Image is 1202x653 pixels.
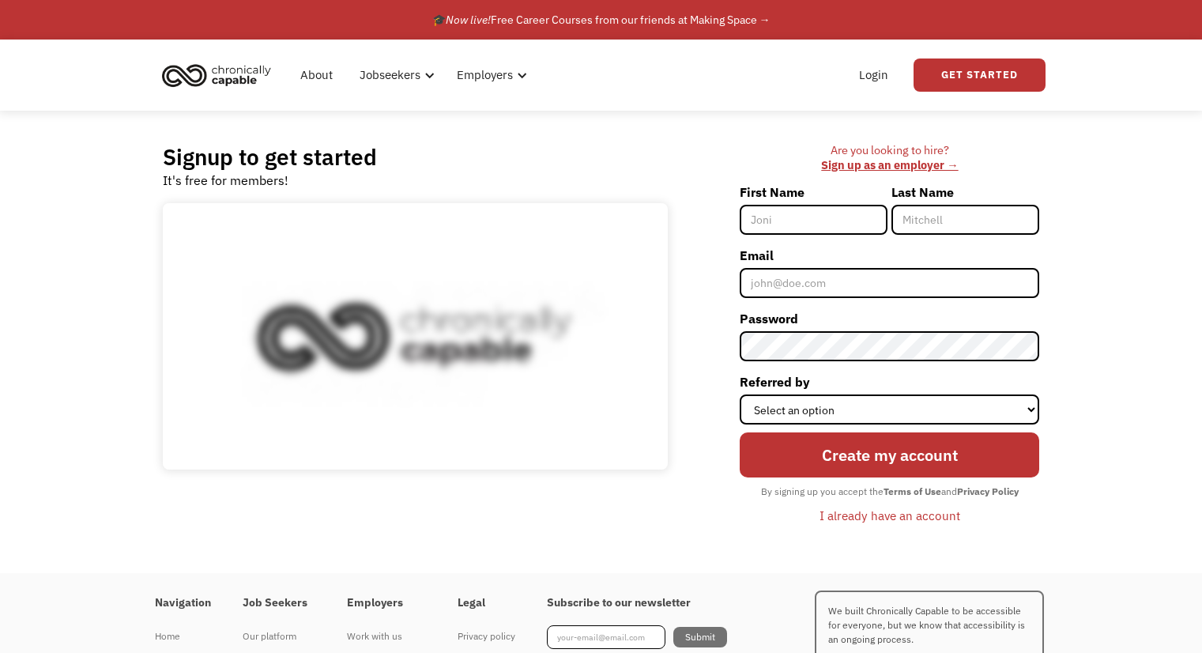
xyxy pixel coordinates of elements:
[163,143,377,171] h2: Signup to get started
[740,179,887,205] label: First Name
[673,627,727,647] input: Submit
[808,502,972,529] a: I already have an account
[740,306,1039,331] label: Password
[350,50,439,100] div: Jobseekers
[243,627,315,646] div: Our platform
[155,625,211,647] a: Home
[891,205,1039,235] input: Mitchell
[243,625,315,647] a: Our platform
[163,171,288,190] div: It's free for members!
[243,596,315,610] h4: Job Seekers
[753,481,1027,502] div: By signing up you accept the and
[347,596,426,610] h4: Employers
[740,369,1039,394] label: Referred by
[821,157,958,172] a: Sign up as an employer →
[458,627,515,646] div: Privacy policy
[884,485,941,497] strong: Terms of Use
[457,66,513,85] div: Employers
[740,432,1039,477] input: Create my account
[157,58,283,92] a: home
[347,627,426,646] div: Work with us
[360,66,420,85] div: Jobseekers
[820,506,960,525] div: I already have an account
[447,50,532,100] div: Employers
[547,625,727,649] form: Footer Newsletter
[850,50,898,100] a: Login
[157,58,276,92] img: Chronically Capable logo
[547,596,727,610] h4: Subscribe to our newsletter
[957,485,1019,497] strong: Privacy Policy
[155,596,211,610] h4: Navigation
[291,50,342,100] a: About
[446,13,491,27] em: Now live!
[155,627,211,646] div: Home
[347,625,426,647] a: Work with us
[740,143,1039,172] div: Are you looking to hire? ‍
[914,59,1046,92] a: Get Started
[740,179,1039,529] form: Member-Signup-Form
[458,596,515,610] h4: Legal
[458,625,515,647] a: Privacy policy
[740,268,1039,298] input: john@doe.com
[432,10,771,29] div: 🎓 Free Career Courses from our friends at Making Space →
[891,179,1039,205] label: Last Name
[547,625,665,649] input: your-email@email.com
[740,205,887,235] input: Joni
[740,243,1039,268] label: Email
